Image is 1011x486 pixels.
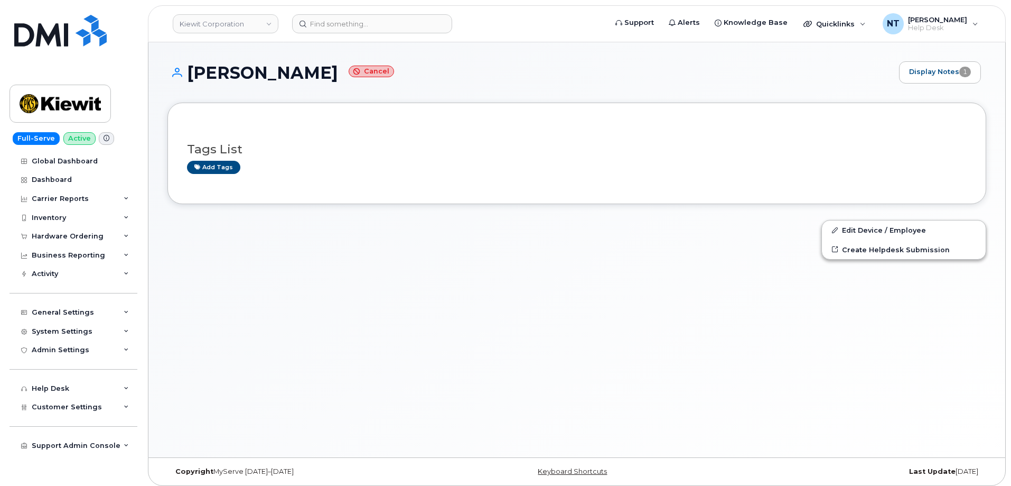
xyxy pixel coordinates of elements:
span: 1 [959,67,971,77]
h1: [PERSON_NAME] [167,63,894,82]
a: Create Helpdesk Submission [822,240,986,259]
a: Display Notes1 [899,61,981,84]
h3: Tags List [187,143,967,156]
a: Keyboard Shortcuts [538,467,607,475]
strong: Last Update [909,467,956,475]
strong: Copyright [175,467,213,475]
div: [DATE] [713,467,986,476]
div: MyServe [DATE]–[DATE] [167,467,441,476]
a: Edit Device / Employee [822,221,986,240]
small: Cancel [349,66,394,78]
a: Add tags [187,161,240,174]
